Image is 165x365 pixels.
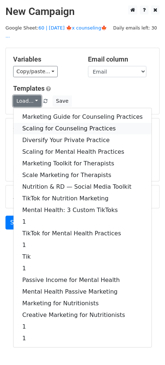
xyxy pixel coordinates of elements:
a: Mental Health: 3 Custom TikToks [14,204,151,216]
a: Scaling for Counseling Practices [14,123,151,134]
a: 1 [14,333,151,344]
h2: New Campaign [5,5,160,18]
h5: Email column [88,55,152,63]
a: Creative Marketing for Nutritionists [14,309,151,321]
h5: Variables [13,55,77,63]
button: Save [53,95,72,107]
a: TikTok for Mental Health Practices [14,228,151,239]
a: Send [5,216,30,229]
a: Tik [14,251,151,263]
a: Nutrition & RD — Social Media Toolkit [14,181,151,193]
small: Google Sheet: [5,25,107,39]
a: 60 | [DATE] 🍁x counseling🍁 ... [5,25,107,39]
a: 1 [14,263,151,274]
span: Daily emails left: 30 [111,24,160,32]
a: Mental Health Passive Marketing [14,286,151,298]
a: Copy/paste... [13,66,58,77]
a: Daily emails left: 30 [111,25,160,31]
a: Templates [13,85,45,92]
a: 1 [14,239,151,251]
a: TikTok for Nutrition Marketing [14,193,151,204]
a: Diversify Your Private Practice [14,134,151,146]
a: Marketing Toolkit for Therapists [14,158,151,169]
a: Scaling for Mental Health Practices [14,146,151,158]
a: Marketing for Nutritionists [14,298,151,309]
iframe: Chat Widget [128,330,165,365]
a: Marketing Guide for Counseling Practices [14,111,151,123]
a: 1 [14,216,151,228]
a: Scale Marketing for Therapists [14,169,151,181]
a: Passive Income for Mental Health [14,274,151,286]
a: 1 [14,321,151,333]
a: Load... [13,95,41,107]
